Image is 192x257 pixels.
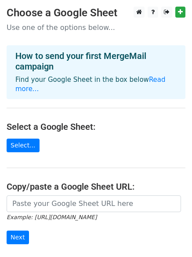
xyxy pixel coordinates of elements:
[7,231,29,244] input: Next
[7,181,185,192] h4: Copy/paste a Google Sheet URL:
[7,121,185,132] h4: Select a Google Sheet:
[7,23,185,32] p: Use one of the options below...
[7,214,97,220] small: Example: [URL][DOMAIN_NAME]
[7,195,181,212] input: Paste your Google Sheet URL here
[15,76,166,93] a: Read more...
[15,51,177,72] h4: How to send your first MergeMail campaign
[7,7,185,19] h3: Choose a Google Sheet
[7,139,40,152] a: Select...
[15,75,177,94] p: Find your Google Sheet in the box below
